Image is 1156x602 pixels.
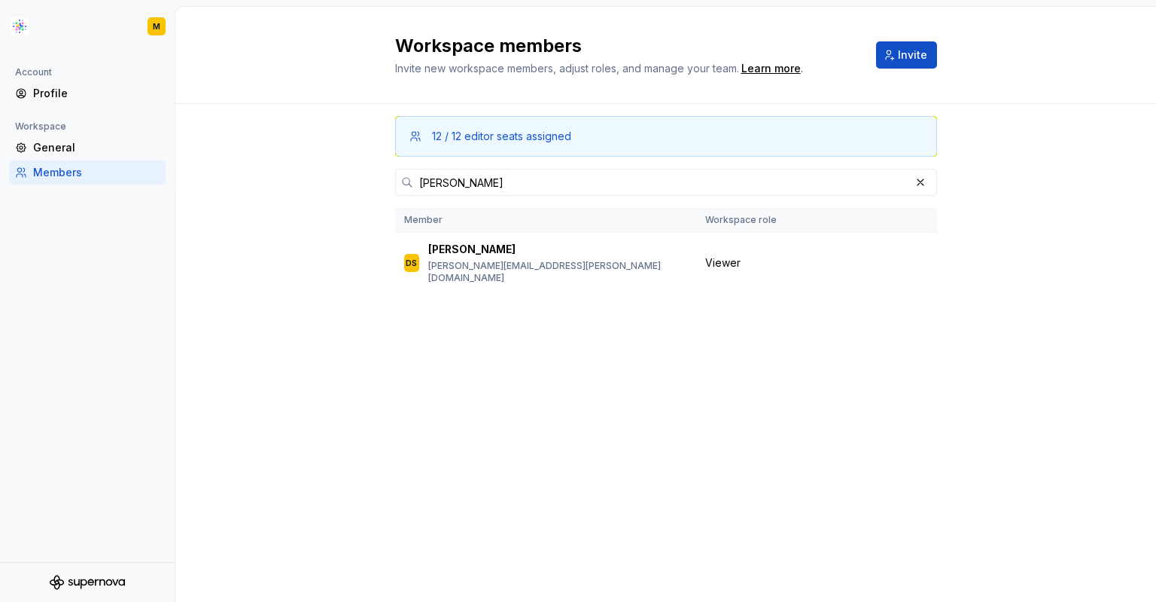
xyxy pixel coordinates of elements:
[432,129,571,144] div: 12 / 12 editor seats assigned
[33,86,160,101] div: Profile
[9,118,72,136] div: Workspace
[406,255,417,270] div: DS
[3,10,172,43] button: M
[9,81,166,105] a: Profile
[11,17,29,35] img: b2369ad3-f38c-46c1-b2a2-f2452fdbdcd2.png
[428,260,687,284] p: [PERSON_NAME][EMAIL_ADDRESS][PERSON_NAME][DOMAIN_NAME]
[395,208,696,233] th: Member
[395,34,858,58] h2: Workspace members
[428,242,516,257] p: [PERSON_NAME]
[705,255,741,270] span: Viewer
[50,575,125,590] svg: Supernova Logo
[413,169,910,196] input: Search in workspace members...
[33,140,160,155] div: General
[153,20,160,32] div: M
[876,41,937,69] button: Invite
[9,160,166,185] a: Members
[395,62,739,75] span: Invite new workspace members, adjust roles, and manage your team.
[9,63,58,81] div: Account
[898,47,927,63] span: Invite
[741,61,801,76] a: Learn more
[33,165,160,180] div: Members
[739,63,803,75] span: .
[9,136,166,160] a: General
[696,208,811,233] th: Workspace role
